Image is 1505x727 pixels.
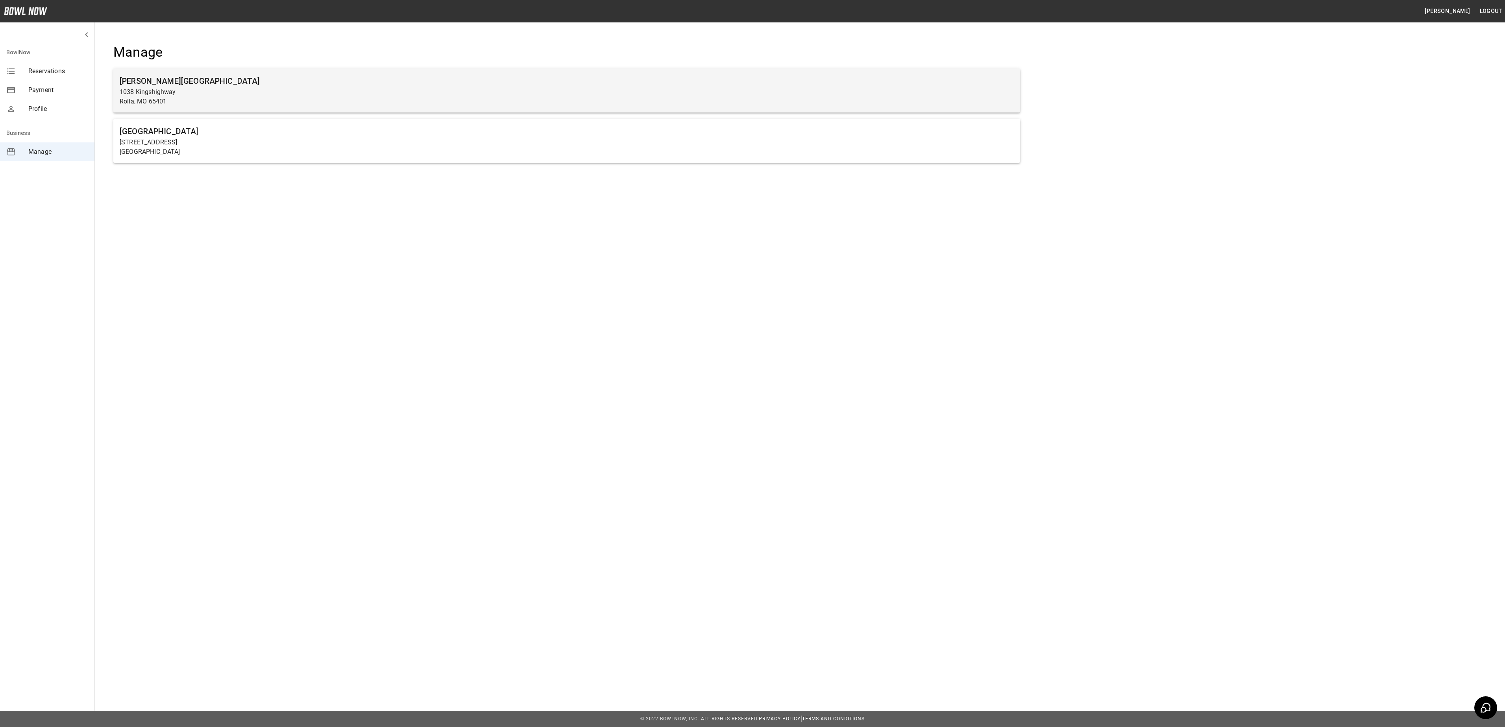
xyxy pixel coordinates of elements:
[28,104,88,114] span: Profile
[759,716,801,721] a: Privacy Policy
[120,147,1014,157] p: [GEOGRAPHIC_DATA]
[640,716,759,721] span: © 2022 BowlNow, Inc. All Rights Reserved.
[120,75,1014,87] h6: [PERSON_NAME][GEOGRAPHIC_DATA]
[120,125,1014,138] h6: [GEOGRAPHIC_DATA]
[28,147,88,157] span: Manage
[802,716,865,721] a: Terms and Conditions
[120,97,1014,106] p: Rolla, MO 65401
[28,66,88,76] span: Reservations
[120,87,1014,97] p: 1038 Kingshighway
[28,85,88,95] span: Payment
[120,138,1014,147] p: [STREET_ADDRESS]
[4,7,47,15] img: logo
[1477,4,1505,18] button: Logout
[1422,4,1473,18] button: [PERSON_NAME]
[113,44,1020,61] h4: Manage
